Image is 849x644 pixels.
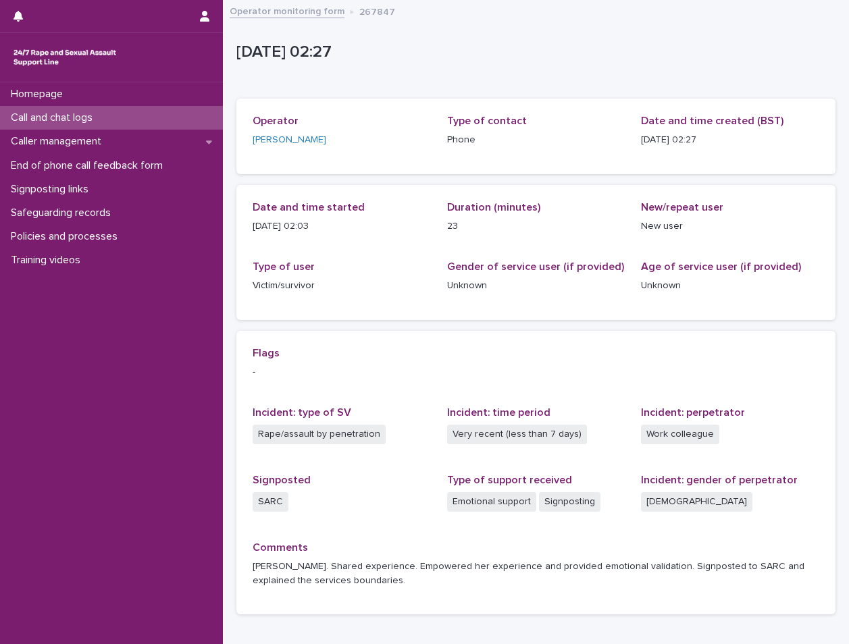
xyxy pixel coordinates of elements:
[641,133,819,147] p: [DATE] 02:27
[5,88,74,101] p: Homepage
[253,425,386,444] span: Rape/assault by penetration
[5,111,103,124] p: Call and chat logs
[253,475,311,485] span: Signposted
[447,425,587,444] span: Very recent (less than 7 days)
[447,261,624,272] span: Gender of service user (if provided)
[5,230,128,243] p: Policies and processes
[447,115,527,126] span: Type of contact
[253,202,365,213] span: Date and time started
[236,43,830,62] p: [DATE] 02:27
[539,492,600,512] span: Signposting
[641,219,819,234] p: New user
[253,133,326,147] a: [PERSON_NAME]
[641,261,801,272] span: Age of service user (if provided)
[641,279,819,293] p: Unknown
[641,407,745,418] span: Incident: perpetrator
[447,407,550,418] span: Incident: time period
[447,279,625,293] p: Unknown
[447,492,536,512] span: Emotional support
[253,261,315,272] span: Type of user
[253,542,308,553] span: Comments
[5,254,91,267] p: Training videos
[5,135,112,148] p: Caller management
[253,492,288,512] span: SARC
[253,219,431,234] p: [DATE] 02:03
[447,202,540,213] span: Duration (minutes)
[253,560,819,588] p: [PERSON_NAME]. Shared experience. Empowered her experience and provided emotional validation. Sig...
[5,183,99,196] p: Signposting links
[11,44,119,71] img: rhQMoQhaT3yELyF149Cw
[253,348,280,358] span: Flags
[359,3,395,18] p: 267847
[5,159,174,172] p: End of phone call feedback form
[641,475,798,485] span: Incident: gender of perpetrator
[5,207,122,219] p: Safeguarding records
[253,365,819,379] p: -
[447,133,625,147] p: Phone
[253,115,299,126] span: Operator
[230,3,344,18] a: Operator monitoring form
[641,115,783,126] span: Date and time created (BST)
[641,492,752,512] span: [DEMOGRAPHIC_DATA]
[641,425,719,444] span: Work colleague
[447,475,572,485] span: Type of support received
[641,202,723,213] span: New/repeat user
[447,219,625,234] p: 23
[253,407,351,418] span: Incident: type of SV
[253,279,431,293] p: Victim/survivor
